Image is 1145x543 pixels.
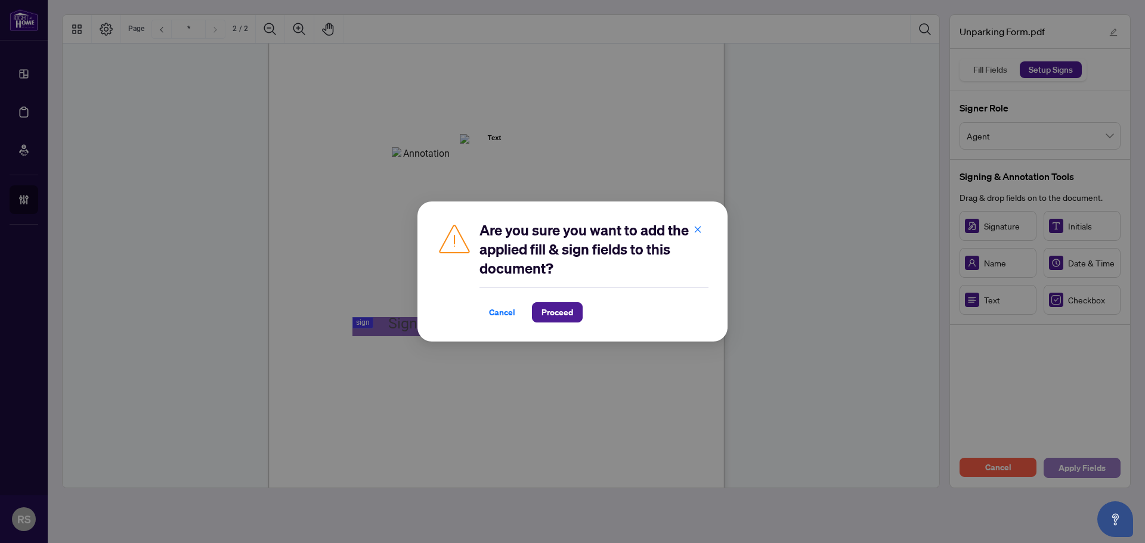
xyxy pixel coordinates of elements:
span: Proceed [541,303,573,322]
button: Cancel [479,302,525,322]
span: close [694,225,702,234]
h2: Are you sure you want to add the applied fill & sign fields to this document? [479,221,708,278]
button: Open asap [1097,501,1133,537]
span: Cancel [489,303,515,322]
button: Proceed [532,302,583,322]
